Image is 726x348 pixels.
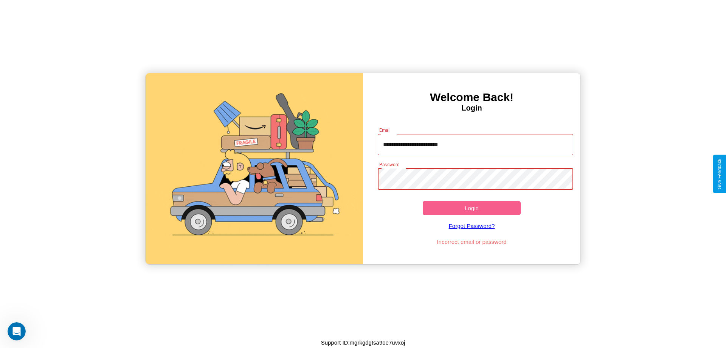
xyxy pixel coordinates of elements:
img: gif [146,73,363,264]
h4: Login [363,104,580,112]
p: Support ID: mgrkgdgtsa9oe7uvxoj [321,337,405,348]
button: Login [423,201,521,215]
p: Incorrect email or password [374,237,570,247]
h3: Welcome Back! [363,91,580,104]
iframe: Intercom live chat [8,322,26,340]
label: Email [379,127,391,133]
label: Password [379,161,399,168]
a: Forgot Password? [374,215,570,237]
div: Give Feedback [717,159,722,189]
